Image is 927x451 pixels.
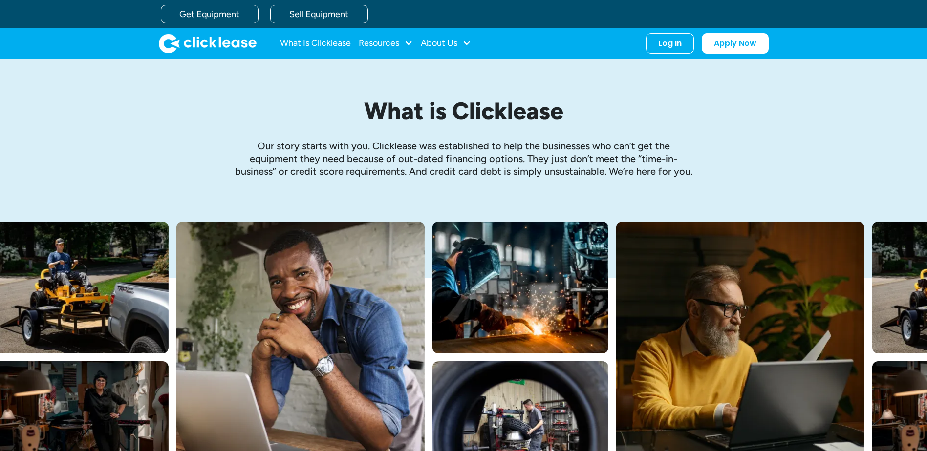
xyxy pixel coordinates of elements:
a: home [159,34,257,53]
a: Sell Equipment [270,5,368,23]
img: A welder in a large mask working on a large pipe [432,222,608,353]
div: Resources [359,34,413,53]
h1: What is Clicklease [234,98,693,124]
p: Our story starts with you. Clicklease was established to help the businesses who can’t get the eq... [234,140,693,178]
a: Apply Now [702,33,769,54]
a: Get Equipment [161,5,259,23]
div: Log In [658,39,682,48]
a: What Is Clicklease [280,34,351,53]
img: Clicklease logo [159,34,257,53]
div: About Us [421,34,471,53]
